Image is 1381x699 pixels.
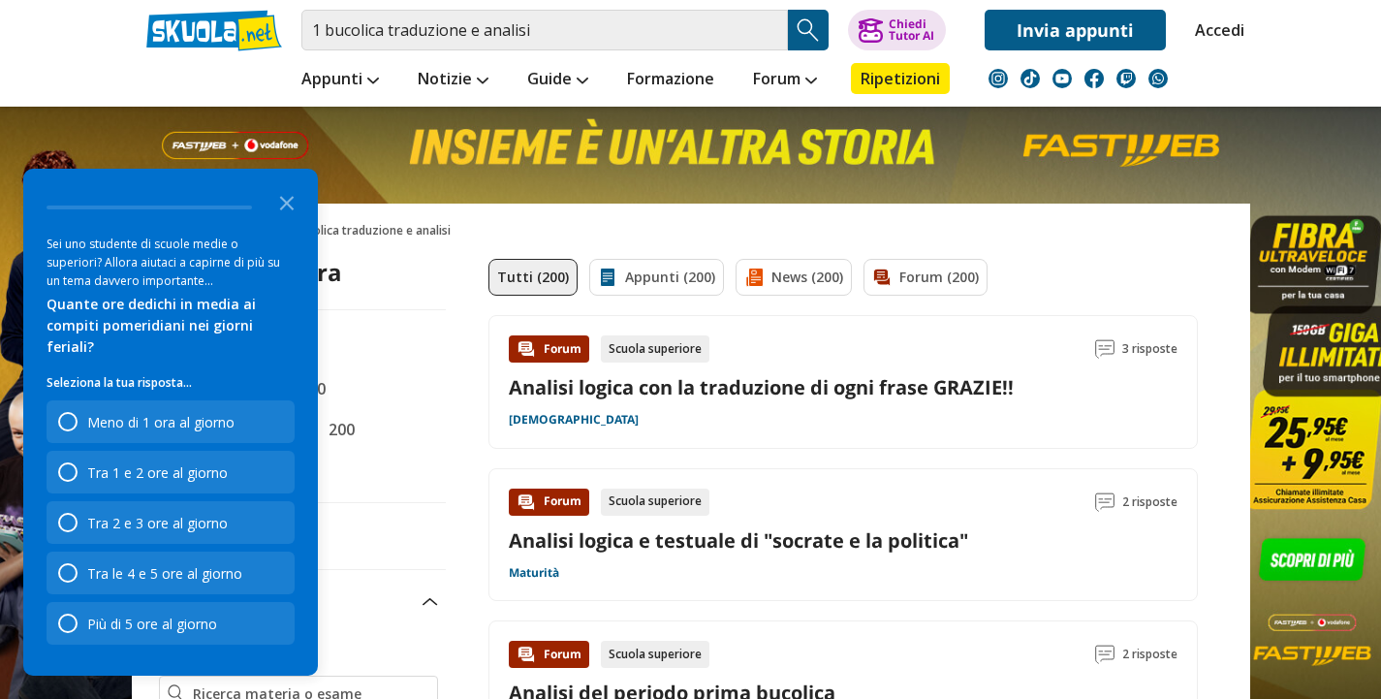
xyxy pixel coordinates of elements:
[872,268,892,287] img: Forum filtro contenuto
[87,615,217,633] div: Più di 5 ore al giorno
[863,259,988,296] a: Forum (200)
[889,18,934,42] div: Chiedi Tutor AI
[1195,10,1236,50] a: Accedi
[748,63,822,98] a: Forum
[509,527,968,554] a: Analisi logica e testuale di "socrate e la politica"
[284,215,458,247] span: 1 bucolica traduzione e analisi
[601,641,709,668] div: Scuola superiore
[601,489,709,516] div: Scuola superiore
[1084,69,1104,88] img: facebook
[1148,69,1168,88] img: WhatsApp
[522,63,593,98] a: Guide
[589,259,724,296] a: Appunti (200)
[47,294,295,358] div: Quante ore dedichi in media ai compiti pomeridiani nei giorni feriali?
[1095,645,1114,664] img: Commenti lettura
[1122,335,1177,363] span: 3 risposte
[87,564,242,583] div: Tra le 4 e 5 ore al giorno
[601,335,709,363] div: Scuola superiore
[1122,641,1177,668] span: 2 risposte
[788,10,829,50] button: Search Button
[47,501,295,544] div: Tra 2 e 3 ore al giorno
[1052,69,1072,88] img: youtube
[736,259,852,296] a: News (200)
[87,514,228,532] div: Tra 2 e 3 ore al giorno
[509,489,589,516] div: Forum
[517,492,536,512] img: Forum contenuto
[848,10,946,50] button: ChiediTutor AI
[509,335,589,363] div: Forum
[794,16,823,45] img: Cerca appunti, riassunti o versioni
[47,451,295,493] div: Tra 1 e 2 ore al giorno
[985,10,1166,50] a: Invia appunti
[517,645,536,664] img: Forum contenuto
[509,374,1014,400] a: Analisi logica con la traduzione di ogni frase GRAZIE!!
[509,412,639,428] a: [DEMOGRAPHIC_DATA]
[47,602,295,645] div: Più di 5 ore al giorno
[598,268,617,287] img: Appunti filtro contenuto
[321,417,355,442] span: 200
[423,598,438,606] img: Apri e chiudi sezione
[47,400,295,443] div: Meno di 1 ora al giorno
[622,63,719,98] a: Formazione
[47,235,295,290] div: Sei uno studente di scuole medie o superiori? Allora aiutaci a capirne di più su un tema davvero ...
[23,169,318,676] div: Survey
[989,69,1008,88] img: instagram
[744,268,764,287] img: News filtro contenuto
[413,63,493,98] a: Notizie
[488,259,578,296] a: Tutti (200)
[1095,339,1114,359] img: Commenti lettura
[47,552,295,594] div: Tra le 4 e 5 ore al giorno
[267,182,306,221] button: Close the survey
[87,463,228,482] div: Tra 1 e 2 ore al giorno
[517,339,536,359] img: Forum contenuto
[297,63,384,98] a: Appunti
[509,641,589,668] div: Forum
[1020,69,1040,88] img: tiktok
[87,413,235,431] div: Meno di 1 ora al giorno
[509,565,559,581] a: Maturità
[47,373,295,393] p: Seleziona la tua risposta...
[301,10,788,50] input: Cerca appunti, riassunti o versioni
[1095,492,1114,512] img: Commenti lettura
[851,63,950,94] a: Ripetizioni
[1116,69,1136,88] img: twitch
[1122,489,1177,516] span: 2 risposte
